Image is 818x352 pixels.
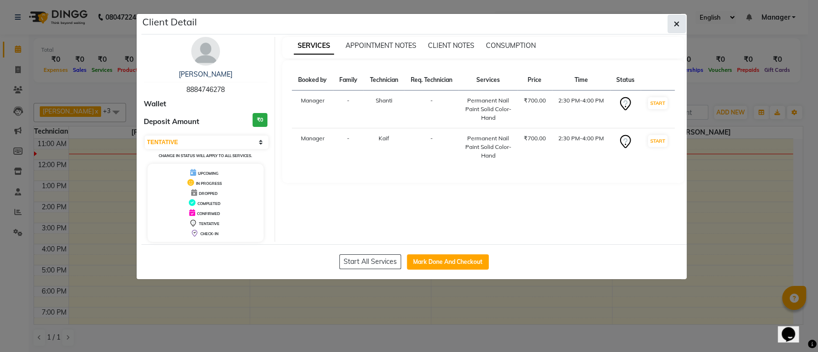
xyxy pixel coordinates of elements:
[552,128,611,166] td: 2:30 PM-4:00 PM
[404,70,459,91] th: Req. Technician
[778,314,808,342] iframe: chat widget
[197,211,220,216] span: CONFIRMED
[363,70,404,91] th: Technician
[552,91,611,128] td: 2:30 PM-4:00 PM
[610,70,640,91] th: Status
[339,254,401,269] button: Start All Services
[159,153,252,158] small: Change in status will apply to all services.
[552,70,611,91] th: Time
[200,231,219,236] span: CHECK-IN
[379,135,389,142] span: Kaif
[404,128,459,166] td: -
[518,70,552,91] th: Price
[144,99,166,110] span: Wallet
[648,135,668,147] button: START
[186,85,225,94] span: 8884746278
[199,221,219,226] span: TENTATIVE
[428,41,474,50] span: CLIENT NOTES
[253,113,267,127] h3: ₹0
[464,96,512,122] div: Permanent Nail Paint Solid Color-Hand
[486,41,536,50] span: CONSUMPTION
[292,128,333,166] td: Manager
[333,91,363,128] td: -
[144,116,199,127] span: Deposit Amount
[191,37,220,66] img: avatar
[333,70,363,91] th: Family
[375,97,392,104] span: Shanti
[333,128,363,166] td: -
[464,134,512,160] div: Permanent Nail Paint Solid Color-Hand
[346,41,416,50] span: APPOINTMENT NOTES
[179,70,232,79] a: [PERSON_NAME]
[142,15,197,29] h5: Client Detail
[197,201,220,206] span: COMPLETED
[523,96,546,105] div: ₹700.00
[404,91,459,128] td: -
[196,181,222,186] span: IN PROGRESS
[523,134,546,143] div: ₹700.00
[459,70,518,91] th: Services
[292,70,333,91] th: Booked by
[648,97,668,109] button: START
[292,91,333,128] td: Manager
[407,254,489,270] button: Mark Done And Checkout
[198,171,219,176] span: UPCOMING
[294,37,334,55] span: SERVICES
[199,191,218,196] span: DROPPED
